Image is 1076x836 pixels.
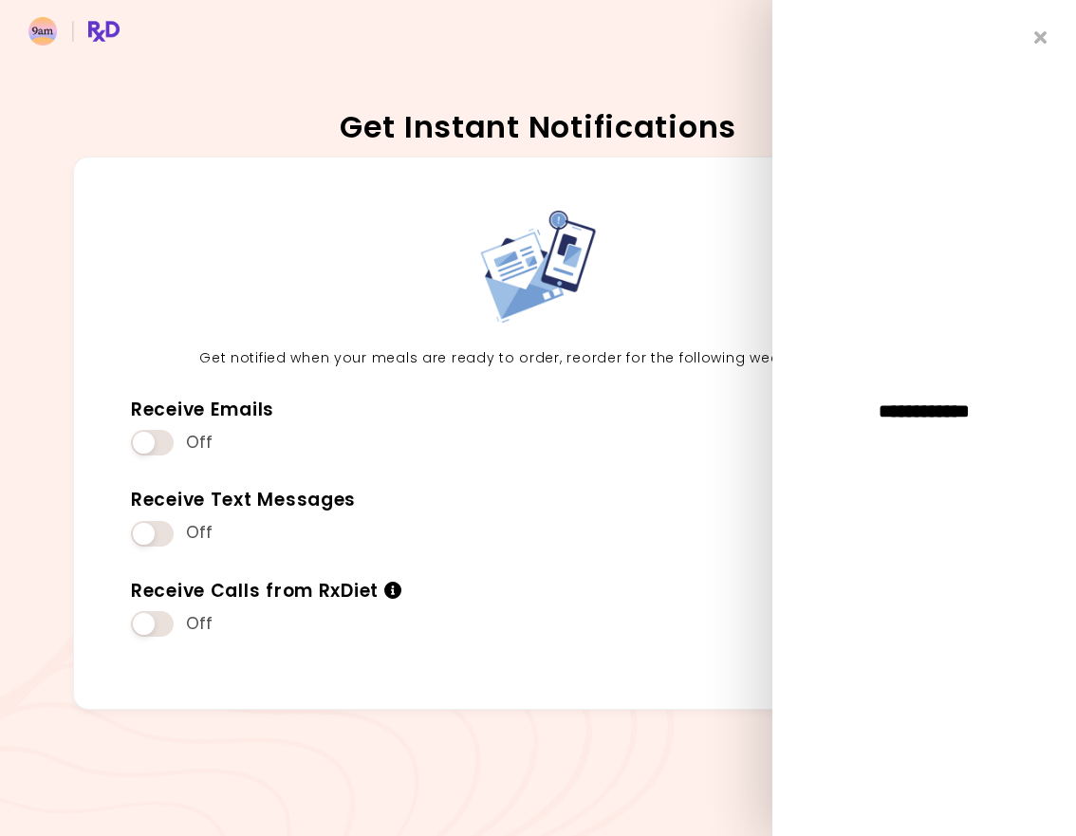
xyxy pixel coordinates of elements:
div: Receive Text Messages [131,489,356,512]
span: Off [186,523,213,543]
img: RxDiet [28,17,120,46]
i: Info [384,581,403,599]
p: Get notified when your meals are ready to order, reorder for the following weeks and more. [117,347,959,370]
h2: Get Instant Notifications [28,112,1048,142]
div: Receive Calls from RxDiet [131,580,402,604]
span: Off [186,614,213,634]
i: Close [1034,28,1048,46]
span: Off [186,433,213,453]
div: Receive Emails [131,399,274,422]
